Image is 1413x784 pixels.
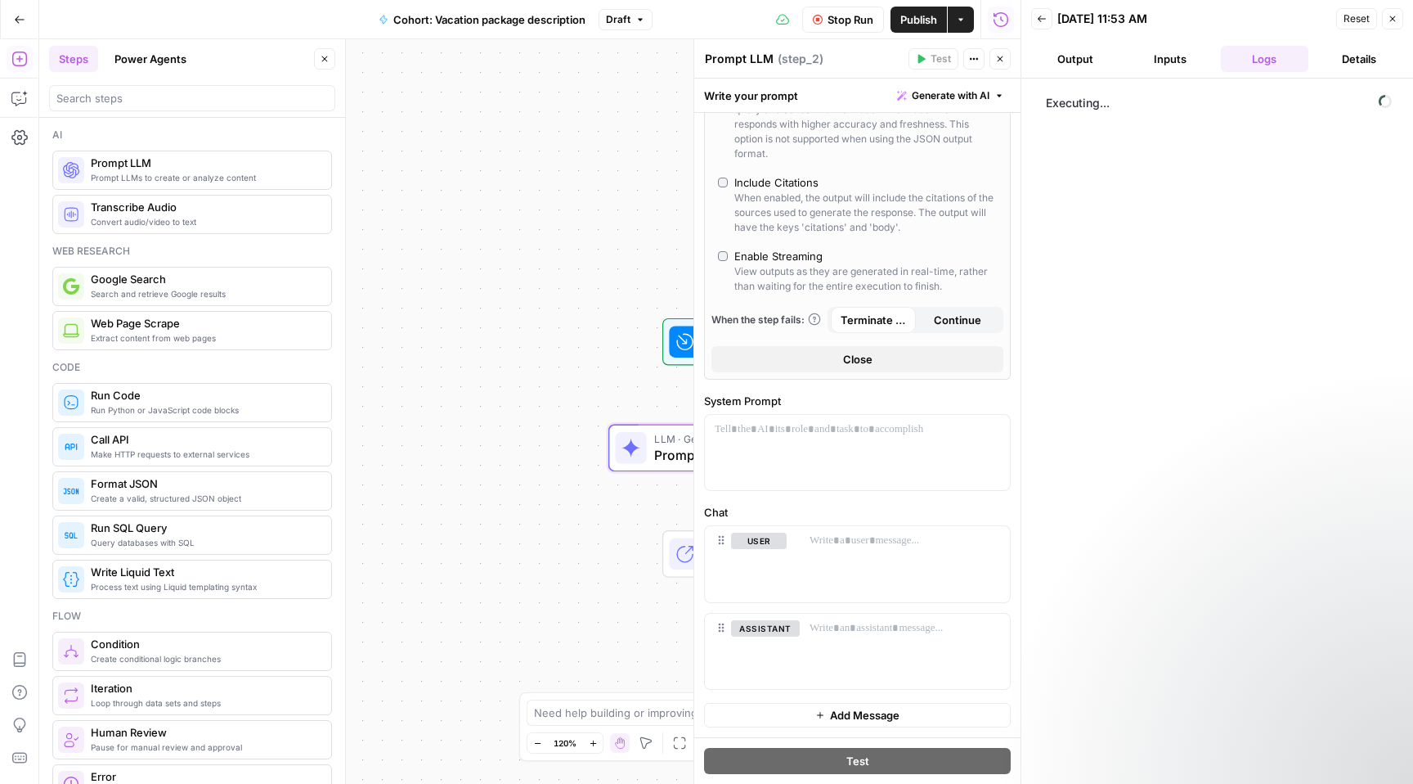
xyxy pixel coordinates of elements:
[91,652,318,665] span: Create conditional logic branches
[846,753,869,769] span: Test
[734,174,819,191] div: Include Citations
[369,7,595,33] button: Cohort: Vacation package description
[843,351,872,367] span: Close
[734,191,997,235] div: When enabled, the output will include the citations of the sources used to generate the response....
[841,312,906,328] span: Terminate Workflow
[608,425,913,472] div: LLM · Gemini 2.5 ProPrompt LLMStep 2
[91,492,318,505] span: Create a valid, structured JSON object
[830,707,899,723] span: Add Message
[1221,46,1309,72] button: Logs
[554,737,576,750] span: 120%
[705,51,774,67] textarea: Prompt LLM
[56,90,328,106] input: Search steps
[654,445,859,465] span: Prompt LLM
[91,199,318,215] span: Transcribe Audio
[1041,90,1397,116] span: Executing...
[802,7,884,33] button: Stop Run
[52,128,332,142] div: Ai
[704,504,1011,520] label: Chat
[91,536,318,549] span: Query databases with SQL
[1343,11,1370,26] span: Reset
[731,533,787,549] button: user
[890,7,947,33] button: Publish
[828,11,873,28] span: Stop Run
[718,251,728,261] input: Enable StreamingView outputs as they are generated in real-time, rather than waiting for the enti...
[912,88,989,103] span: Generate with AI
[91,564,318,580] span: Write Liquid Text
[91,215,318,228] span: Convert audio/video to text
[704,748,1011,774] button: Test
[654,431,859,447] span: LLM · Gemini 2.5 Pro
[1031,46,1119,72] button: Output
[734,73,997,161] div: The service uses Google's search engine to find up-to-date and comprehensive information relevant...
[608,530,913,578] div: Multiple OutputsFormat OutputsStep 1
[91,520,318,536] span: Run SQL Query
[91,696,318,710] span: Loop through data sets and steps
[731,620,800,637] button: assistant
[606,12,630,27] span: Draft
[711,346,1003,372] button: Close
[52,360,332,375] div: Code
[91,155,318,171] span: Prompt LLM
[91,636,318,652] span: Condition
[52,244,332,259] div: Web research
[91,403,318,417] span: Run Python or JavaScript code blocks
[91,680,318,696] span: Iteration
[91,171,318,184] span: Prompt LLMs to create or analyze content
[916,307,1001,333] button: Continue
[91,315,318,331] span: Web Page Scrape
[734,248,823,264] div: Enable Streaming
[91,331,318,345] span: Extract content from web pages
[599,9,653,30] button: Draft
[704,703,1011,728] button: Add Message
[778,51,823,67] span: ( step_2 )
[91,448,318,461] span: Make HTTP requests to external services
[91,271,318,287] span: Google Search
[718,178,728,187] input: Include CitationsWhen enabled, the output will include the citations of the sources used to gener...
[608,318,913,366] div: WorkflowInput SettingsInputs
[934,312,981,328] span: Continue
[91,287,318,300] span: Search and retrieve Google results
[704,393,1011,409] label: System Prompt
[734,264,997,294] div: View outputs as they are generated in real-time, rather than waiting for the entire execution to ...
[49,46,98,72] button: Steps
[393,11,585,28] span: Cohort: Vacation package description
[931,52,951,66] span: Test
[52,609,332,624] div: Flow
[1126,46,1214,72] button: Inputs
[91,580,318,593] span: Process text using Liquid templating syntax
[91,475,318,492] span: Format JSON
[105,46,196,72] button: Power Agents
[91,741,318,754] span: Pause for manual review and approval
[890,85,1011,106] button: Generate with AI
[908,48,958,70] button: Test
[900,11,937,28] span: Publish
[91,387,318,403] span: Run Code
[1336,8,1377,29] button: Reset
[711,313,821,327] a: When the step fails:
[91,724,318,741] span: Human Review
[91,431,318,448] span: Call API
[705,526,787,602] div: user
[1315,46,1403,72] button: Details
[705,614,787,689] div: assistant
[694,79,1020,112] div: Write your prompt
